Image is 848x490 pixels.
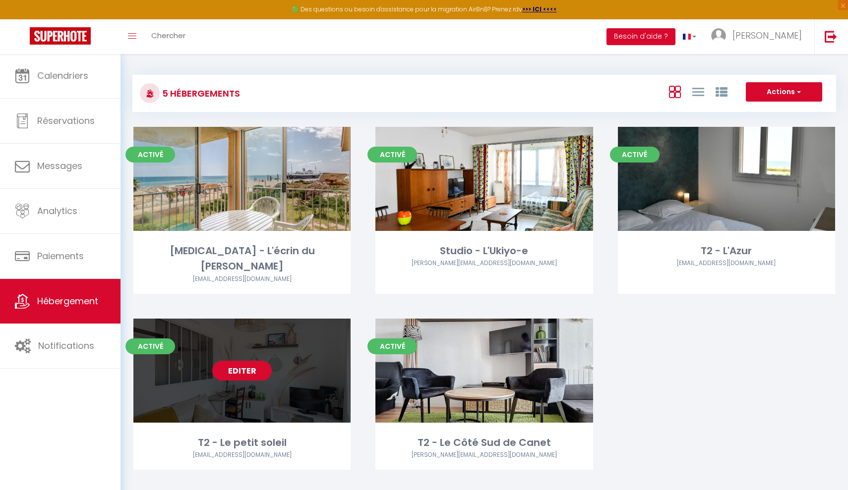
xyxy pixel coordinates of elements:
div: Airbnb [375,259,593,268]
span: Réservations [37,114,95,127]
span: Activé [367,338,417,354]
a: Chercher [144,19,193,54]
div: T2 - Le petit soleil [133,435,351,450]
span: Notifications [38,339,94,352]
span: Activé [610,147,660,163]
a: Vue en Liste [692,83,704,100]
div: [MEDICAL_DATA] - L'écrin du [PERSON_NAME] [133,243,351,274]
div: Airbnb [375,450,593,460]
a: Vue par Groupe [716,83,727,100]
h3: 5 Hébergements [160,82,240,105]
span: Chercher [151,30,185,41]
span: Hébergement [37,295,98,307]
button: Besoin d'aide ? [606,28,675,45]
span: [PERSON_NAME] [732,29,802,42]
div: Airbnb [618,259,835,268]
img: Super Booking [30,27,91,45]
a: ... [PERSON_NAME] [704,19,814,54]
span: Activé [367,147,417,163]
img: ... [711,28,726,43]
img: logout [825,30,837,43]
span: Messages [37,160,82,172]
div: Airbnb [133,274,351,284]
div: Studio - L'Ukiyo-e [375,243,593,259]
span: Activé [125,338,175,354]
span: Analytics [37,205,77,217]
a: Vue en Box [669,83,681,100]
a: Editer [212,361,272,381]
div: T2 - Le Côté Sud de Canet [375,435,593,450]
span: Paiements [37,250,84,262]
span: Calendriers [37,69,88,82]
span: Activé [125,147,175,163]
button: Actions [746,82,822,102]
div: Airbnb [133,450,351,460]
div: T2 - L'Azur [618,243,835,259]
a: >>> ICI <<<< [522,5,557,13]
